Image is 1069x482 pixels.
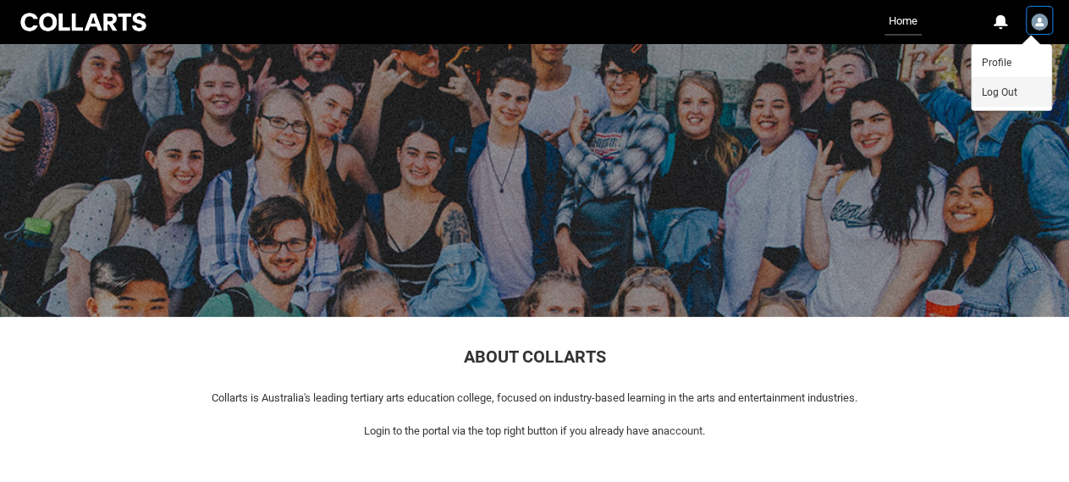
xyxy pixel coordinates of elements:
[1027,7,1052,34] button: User Profile Charlie.Tointon
[982,85,1017,100] span: Log Out
[884,8,922,36] a: Home
[1031,14,1048,30] img: Charlie.Tointon
[10,423,1059,440] p: Login to the portal via the top right button if you already have an
[464,346,606,367] span: ABOUT COLLARTS
[10,390,1059,407] p: Collarts is Australia's leading tertiary arts education college, focused on industry-based learni...
[982,55,1011,70] span: Profile
[664,424,705,437] span: account.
